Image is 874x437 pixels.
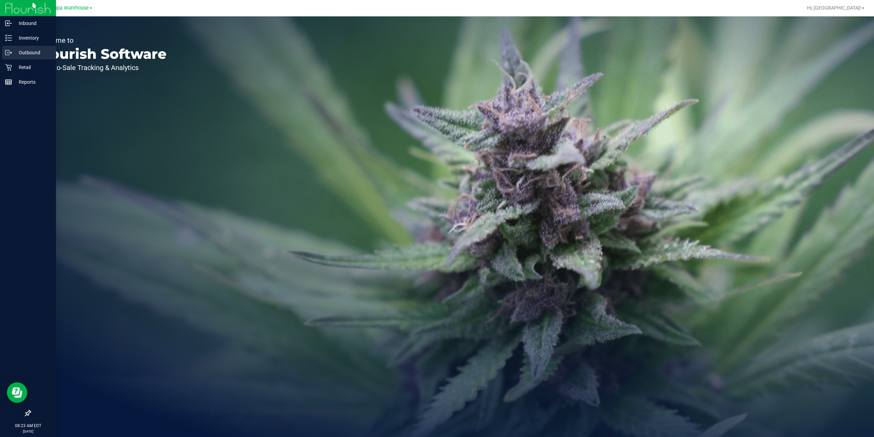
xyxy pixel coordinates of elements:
[5,79,12,85] inline-svg: Reports
[5,35,12,41] inline-svg: Inventory
[37,37,167,44] p: Welcome to
[37,64,167,71] p: Seed-to-Sale Tracking & Analytics
[12,78,53,86] p: Reports
[5,20,12,27] inline-svg: Inbound
[47,5,89,11] span: Tampa Warehouse
[12,63,53,71] p: Retail
[12,34,53,42] p: Inventory
[3,423,53,429] p: 08:23 AM EDT
[3,429,53,434] p: [DATE]
[37,47,167,61] p: Flourish Software
[5,49,12,56] inline-svg: Outbound
[12,49,53,57] p: Outbound
[7,382,27,403] iframe: Resource center
[12,19,53,27] p: Inbound
[807,5,861,11] span: Hi, [GEOGRAPHIC_DATA]!
[5,64,12,71] inline-svg: Retail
